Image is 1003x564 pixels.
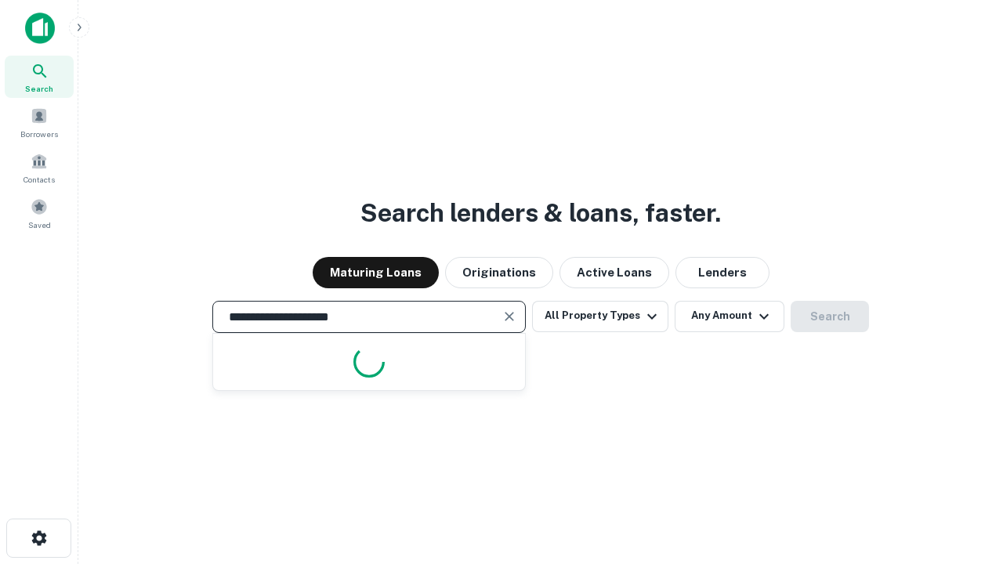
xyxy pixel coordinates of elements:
[675,257,769,288] button: Lenders
[559,257,669,288] button: Active Loans
[28,219,51,231] span: Saved
[313,257,439,288] button: Maturing Loans
[925,439,1003,514] iframe: Chat Widget
[5,56,74,98] a: Search
[445,257,553,288] button: Originations
[675,301,784,332] button: Any Amount
[5,146,74,189] a: Contacts
[360,194,721,232] h3: Search lenders & loans, faster.
[25,13,55,44] img: capitalize-icon.png
[24,173,55,186] span: Contacts
[5,192,74,234] a: Saved
[498,305,520,327] button: Clear
[20,128,58,140] span: Borrowers
[532,301,668,332] button: All Property Types
[25,82,53,95] span: Search
[5,101,74,143] a: Borrowers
